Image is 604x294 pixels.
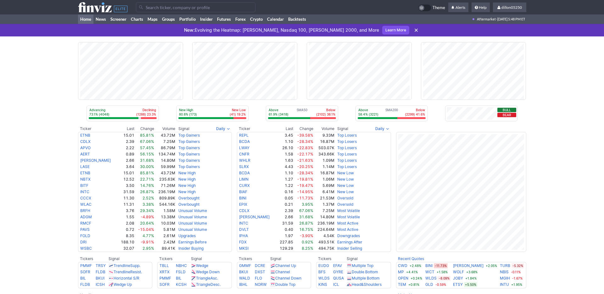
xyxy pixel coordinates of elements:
[178,202,199,207] a: Overbought
[178,158,200,163] a: Top Gainers
[297,183,313,188] span: -19.47%
[277,164,294,170] td: 4.43
[239,177,249,182] a: LIMN
[299,208,313,213] span: 67.06%
[337,202,353,207] a: Oversold
[314,126,335,132] th: Volume
[140,133,154,138] span: 85.81%
[337,133,357,138] a: Top Losers
[425,281,433,288] a: GLD
[405,108,425,112] p: Below
[118,176,135,182] td: 12.52
[96,282,105,287] a: ICSH
[299,221,313,226] span: 26.87%
[140,221,154,226] span: 20.64%
[277,220,294,226] td: 31.59
[80,227,90,232] a: PAVS
[140,164,154,169] span: 30.00%
[337,126,348,131] span: Signal
[154,132,176,139] td: 43.72M
[314,201,335,208] td: 1.37M
[500,263,510,269] a: TURB
[80,158,111,163] a: [PERSON_NAME]
[316,112,335,117] p: (2102) 38.1%
[337,189,354,194] a: New Low
[154,157,176,164] td: 14.80M
[118,139,135,145] td: 2.39
[215,14,233,24] a: Futures
[196,282,221,287] a: TriangleDesc.
[501,5,522,10] span: dillon05250
[159,276,171,280] a: PMMF
[178,139,200,144] a: Top Gainers
[178,145,200,150] a: Top Gainers
[136,2,255,12] input: Search
[497,108,516,112] button: Bull
[239,233,248,238] a: IPHA
[352,263,373,268] a: Multiple Top
[239,158,250,163] a: WHLR
[178,171,196,175] a: New High
[159,282,170,287] a: SOFR
[275,282,295,287] a: Double Top
[114,263,130,268] span: Trendline
[405,112,425,117] p: (2299) 41.6%
[140,139,154,144] span: 67.06%
[118,157,135,164] td: 2.66
[277,170,294,176] td: 1.10
[118,182,135,189] td: 3.50
[275,269,290,274] a: Channel
[154,226,176,233] td: 5.81M
[154,220,176,226] td: 10.03M
[196,276,218,280] a: TriangleAsc.
[358,108,378,112] p: Above
[314,208,335,214] td: 7.25M
[277,182,294,189] td: 1.22
[114,276,139,280] a: Horizontal S/R
[398,275,408,281] a: OPEN
[337,233,360,238] a: Downgrades
[160,14,177,24] a: Groups
[318,282,327,287] a: KINS
[129,14,145,24] a: Charts
[255,276,262,280] a: FLO
[297,139,313,144] span: -28.34%
[239,202,247,207] a: EPIX
[255,263,265,268] a: DCRE
[337,215,360,219] a: Most Volatile
[216,126,225,132] span: Daily
[140,171,154,175] span: 85.81%
[154,151,176,157] td: 134.74M
[352,282,382,287] a: Head&Shoulders
[118,164,135,170] td: 3.64
[93,14,108,24] a: News
[433,4,445,11] span: Theme
[299,215,313,219] span: 31.68%
[382,26,409,35] a: Learn More
[80,208,90,213] a: BRFH
[333,282,339,287] a: ICL
[178,246,204,251] a: Insider Buying
[80,233,90,238] a: FOLD
[196,263,208,268] a: Wedge
[178,183,196,188] a: New High
[255,282,267,287] a: NORW
[118,132,135,139] td: 15.01
[178,221,207,226] a: Unusual Volume
[277,157,294,164] td: 1.63
[239,215,270,219] a: [PERSON_NAME]
[297,145,313,150] span: -22.83%
[314,214,335,220] td: 14.80M
[141,215,154,219] span: -4.89%
[80,240,87,244] a: DRI
[337,164,357,169] a: Top Losers
[277,208,294,214] td: 2.39
[314,189,335,195] td: 6.41M
[176,276,182,280] a: BIL
[80,221,91,226] a: RMCF
[114,269,130,274] span: Trendline
[96,276,104,280] a: BKUI
[178,215,207,219] a: Unusual Volume
[277,195,294,201] td: 0.05
[265,14,286,24] a: Calendar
